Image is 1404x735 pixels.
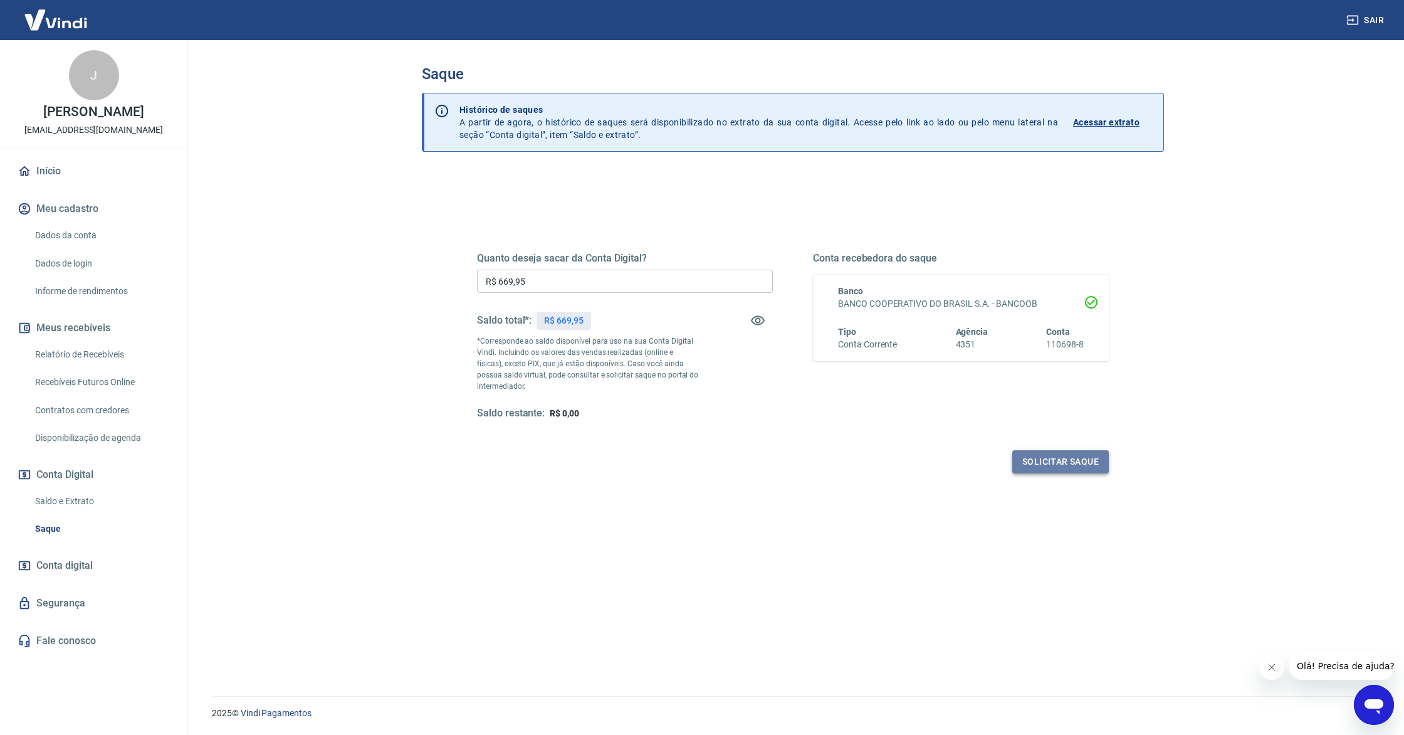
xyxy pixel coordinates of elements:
button: Meu cadastro [15,195,172,223]
h6: Conta Corrente [838,338,897,351]
span: Olá! Precisa de ajuda? [8,9,105,19]
a: Disponibilização de agenda [30,425,172,451]
a: Início [15,157,172,185]
a: Vindi Pagamentos [241,708,312,718]
button: Meus recebíveis [15,314,172,342]
a: Informe de rendimentos [30,278,172,304]
iframe: Fechar mensagem [1259,655,1284,680]
span: Agência [956,327,988,337]
p: [EMAIL_ADDRESS][DOMAIN_NAME] [24,124,163,137]
img: Vindi [15,1,97,39]
div: J [69,50,119,100]
p: R$ 669,95 [544,314,584,327]
button: Solicitar saque [1012,450,1109,473]
span: Conta [1046,327,1070,337]
p: Histórico de saques [459,103,1058,116]
h6: BANCO COOPERATIVO DO BRASIL S.A. - BANCOOB [838,297,1084,310]
iframe: Mensagem da empresa [1289,652,1394,680]
a: Conta digital [15,552,172,579]
h5: Saldo total*: [477,314,532,327]
span: Tipo [838,327,856,337]
p: 2025 © [212,707,1374,720]
h6: 110698-8 [1046,338,1084,351]
h6: 4351 [956,338,988,351]
p: Acessar extrato [1073,116,1139,129]
span: Banco [838,286,863,296]
a: Saldo e Extrato [30,489,172,514]
a: Saque [30,516,172,542]
a: Dados da conta [30,223,172,248]
p: *Corresponde ao saldo disponível para uso na sua Conta Digital Vindi. Incluindo os valores das ve... [477,336,699,392]
button: Sair [1344,9,1389,32]
a: Segurança [15,590,172,617]
a: Contratos com credores [30,398,172,423]
button: Conta Digital [15,461,172,489]
p: [PERSON_NAME] [43,105,144,119]
span: R$ 0,00 [550,408,579,418]
h5: Conta recebedora do saque [813,252,1109,265]
a: Acessar extrato [1073,103,1153,141]
span: Conta digital [36,557,93,574]
p: A partir de agora, o histórico de saques será disponibilizado no extrato da sua conta digital. Ac... [459,103,1058,141]
iframe: Botão para abrir a janela de mensagens [1354,685,1394,725]
a: Relatório de Recebíveis [30,342,172,367]
h3: Saque [422,65,1164,83]
a: Recebíveis Futuros Online [30,369,172,395]
h5: Saldo restante: [477,407,545,420]
a: Fale conosco [15,627,172,655]
a: Dados de login [30,251,172,277]
h5: Quanto deseja sacar da Conta Digital? [477,252,773,265]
